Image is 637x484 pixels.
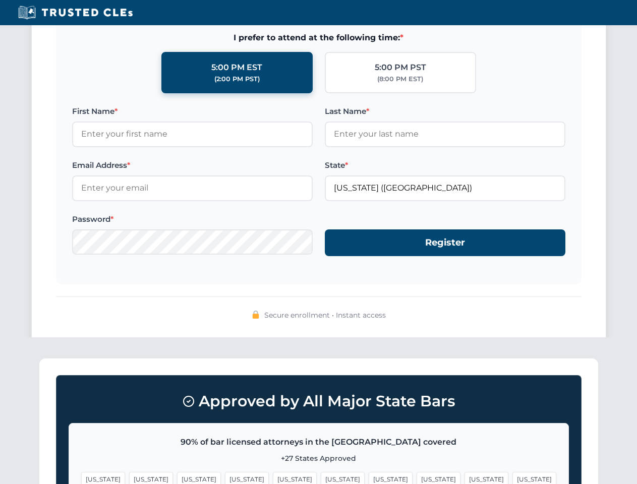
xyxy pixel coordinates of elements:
[375,61,426,74] div: 5:00 PM PST
[325,175,565,201] input: Florida (FL)
[214,74,260,84] div: (2:00 PM PST)
[325,105,565,117] label: Last Name
[252,311,260,319] img: 🔒
[325,122,565,147] input: Enter your last name
[377,74,423,84] div: (8:00 PM EST)
[69,388,569,415] h3: Approved by All Major State Bars
[325,159,565,171] label: State
[81,453,556,464] p: +27 States Approved
[81,436,556,449] p: 90% of bar licensed attorneys in the [GEOGRAPHIC_DATA] covered
[15,5,136,20] img: Trusted CLEs
[72,31,565,44] span: I prefer to attend at the following time:
[72,213,313,225] label: Password
[72,175,313,201] input: Enter your email
[264,310,386,321] span: Secure enrollment • Instant access
[72,159,313,171] label: Email Address
[211,61,262,74] div: 5:00 PM EST
[72,122,313,147] input: Enter your first name
[325,229,565,256] button: Register
[72,105,313,117] label: First Name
